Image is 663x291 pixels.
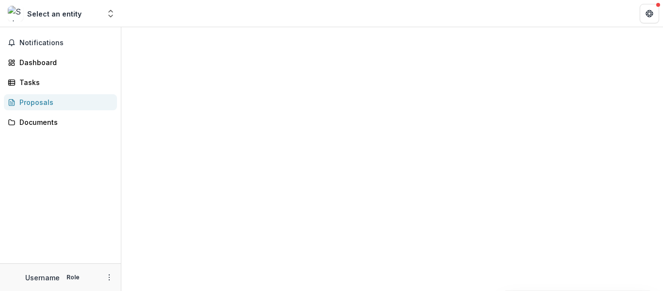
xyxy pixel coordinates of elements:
div: Select an entity [27,9,82,19]
button: Open entity switcher [104,4,117,23]
button: Notifications [4,35,117,51]
a: Proposals [4,94,117,110]
p: Username [25,273,60,283]
button: More [103,272,115,283]
span: Notifications [19,39,113,47]
div: Proposals [19,97,109,107]
a: Tasks [4,74,117,90]
img: Select an entity [8,6,23,21]
div: Dashboard [19,57,109,68]
button: Get Help [640,4,659,23]
div: Documents [19,117,109,127]
a: Documents [4,114,117,130]
p: Role [64,273,83,282]
a: Dashboard [4,54,117,70]
div: Tasks [19,77,109,87]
